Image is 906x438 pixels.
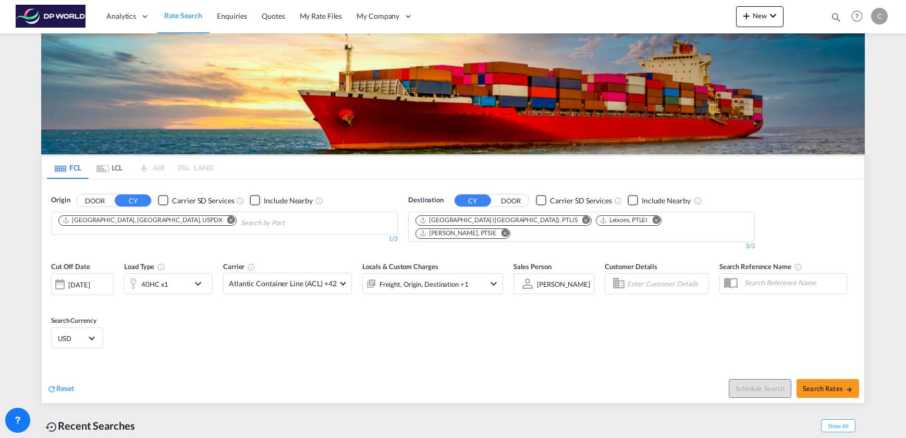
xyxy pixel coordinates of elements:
div: 40HC x1 [141,277,168,291]
div: OriginDOOR CY Checkbox No InkUnchecked: Search for CY (Container Yard) services for all selected ... [42,179,864,403]
div: C [871,8,888,25]
md-tab-item: LCL [89,156,130,179]
button: CY [455,194,491,206]
div: Carrier SD Services [172,196,234,206]
md-icon: Your search will be saved by the below given name [794,263,802,271]
span: Locals & Custom Charges [362,262,438,271]
span: My Rate Files [300,11,342,20]
span: USD [58,334,87,343]
md-tab-item: FCL [47,156,89,179]
button: Search Ratesicon-arrow-right [797,379,859,398]
button: DOOR [493,194,529,206]
md-pagination-wrapper: Use the left and right arrow keys to navigate between tabs [47,156,214,179]
div: Recent Searches [41,414,139,437]
span: My Company [357,11,399,21]
md-select: Select Currency: $ USDUnited States Dollar [57,331,97,346]
span: Load Type [124,262,165,271]
md-checkbox: Checkbox No Ink [628,195,691,206]
div: Press delete to remove this chip. [62,216,225,225]
span: Search Reference Name [719,262,802,271]
div: 3/3 [408,242,755,251]
button: Remove [494,229,510,239]
md-icon: icon-arrow-right [846,386,853,393]
span: Sales Person [513,262,552,271]
div: 40HC x1icon-chevron-down [124,273,213,294]
button: Note: By default Schedule search will only considerorigin ports, destination ports and cut off da... [729,379,791,398]
div: Leixoes, PTLEI [599,216,648,225]
button: Remove [576,216,591,226]
div: Include Nearby [264,196,313,206]
md-icon: icon-chevron-down [767,9,779,22]
span: Atlantic Container Line (ACL) +42 [229,278,337,289]
span: Customer Details [605,262,657,271]
button: icon-plus 400-fgNewicon-chevron-down [736,6,783,27]
span: Rate Search [164,11,202,20]
div: icon-magnify [830,11,842,27]
md-icon: Unchecked: Ignores neighbouring ports when fetching rates.Checked : Includes neighbouring ports w... [315,197,323,205]
md-checkbox: Checkbox No Ink [536,195,612,206]
div: Carrier SD Services [550,196,612,206]
span: Show All [821,419,855,432]
md-icon: icon-plus 400-fg [740,9,753,22]
md-chips-wrap: Chips container. Use arrow keys to select chips. [414,212,749,239]
md-icon: icon-refresh [47,384,56,394]
md-icon: icon-magnify [830,11,842,23]
div: Sines, PTSIE [419,229,496,238]
span: Cut Off Date [51,262,90,271]
button: Remove [645,216,661,226]
button: Remove [221,216,236,226]
md-icon: icon-chevron-down [192,277,210,290]
md-icon: icon-backup-restore [45,421,58,433]
div: Help [848,7,871,26]
div: 1/3 [51,235,398,244]
md-checkbox: Checkbox No Ink [250,195,313,206]
md-chips-wrap: Chips container. Use arrow keys to select chips. [57,212,344,232]
md-icon: Unchecked: Ignores neighbouring ports when fetching rates.Checked : Includes neighbouring ports w... [694,197,702,205]
span: New [740,11,779,20]
span: Origin [51,195,70,205]
div: Include Nearby [642,196,691,206]
span: Carrier [223,262,255,271]
span: Enquiries [217,11,247,20]
span: Analytics [106,11,136,21]
md-checkbox: Checkbox No Ink [158,195,234,206]
md-datepicker: Select [51,294,59,308]
div: Portland, OR, USPDX [62,216,223,225]
input: Search Reference Name [739,275,847,290]
div: Lisbon (Lisboa), PTLIS [419,216,578,225]
md-icon: icon-information-outline [157,263,165,271]
span: Reset [56,384,74,393]
md-icon: Unchecked: Search for CY (Container Yard) services for all selected carriers.Checked : Search for... [236,197,244,205]
div: [DATE] [51,273,114,295]
div: Press delete to remove this chip. [419,216,580,225]
span: Help [848,7,866,25]
button: DOOR [77,194,113,206]
span: Search Rates [803,384,853,393]
div: Press delete to remove this chip. [419,229,498,238]
md-select: Sales Person: Carlos Garcia [536,276,591,291]
md-icon: Unchecked: Search for CY (Container Yard) services for all selected carriers.Checked : Search for... [614,197,622,205]
div: [PERSON_NAME] [537,280,590,288]
div: Freight Origin Destination Factory Stuffing [379,277,469,291]
span: Destination [408,195,444,205]
button: CY [115,194,151,206]
div: icon-refreshReset [47,383,74,395]
input: Enter Customer Details [627,276,705,291]
div: Freight Origin Destination Factory Stuffingicon-chevron-down [362,273,503,294]
div: [DATE] [68,280,90,289]
img: c08ca190194411f088ed0f3ba295208c.png [16,5,86,28]
span: Quotes [262,11,285,20]
span: Search Currency [51,317,96,324]
md-icon: The selected Trucker/Carrierwill be displayed in the rate results If the rates are from another f... [247,263,255,271]
input: Chips input. [241,215,340,232]
div: Press delete to remove this chip. [599,216,650,225]
md-icon: icon-chevron-down [487,277,500,290]
img: LCL+%26+FCL+BACKGROUND.png [41,33,865,154]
